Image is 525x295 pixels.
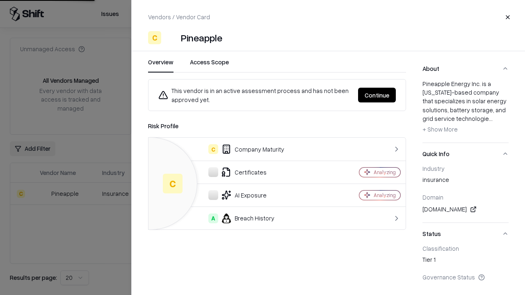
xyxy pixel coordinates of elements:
[358,88,396,102] button: Continue
[422,193,509,201] div: Domain
[163,174,183,193] div: C
[374,192,396,199] div: Analyzing
[374,169,396,176] div: Analyzing
[422,245,509,252] div: Classification
[422,143,509,165] button: Quick Info
[489,115,493,122] span: ...
[422,165,509,222] div: Quick Info
[158,86,352,104] div: This vendor is in an active assessment process and has not been approved yet.
[164,31,178,44] img: Pineapple
[422,175,509,187] div: insurance
[422,123,458,136] button: + Show More
[148,13,210,21] p: Vendors / Vendor Card
[422,79,509,136] div: Pineapple Energy Inc. is a [US_STATE]-based company that specializes in solar energy solutions, b...
[148,58,173,73] button: Overview
[208,144,218,154] div: C
[422,79,509,143] div: About
[190,58,229,73] button: Access Scope
[422,223,509,245] button: Status
[181,31,222,44] div: Pineapple
[148,121,406,131] div: Risk Profile
[422,273,509,281] div: Governance Status
[422,255,509,267] div: Tier 1
[422,58,509,79] button: About
[148,31,161,44] div: C
[422,165,509,172] div: Industry
[155,144,331,154] div: Company Maturity
[208,213,218,223] div: A
[155,167,331,177] div: Certificates
[155,190,331,200] div: AI Exposure
[422,204,509,214] div: [DOMAIN_NAME]
[422,125,458,133] span: + Show More
[155,213,331,223] div: Breach History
